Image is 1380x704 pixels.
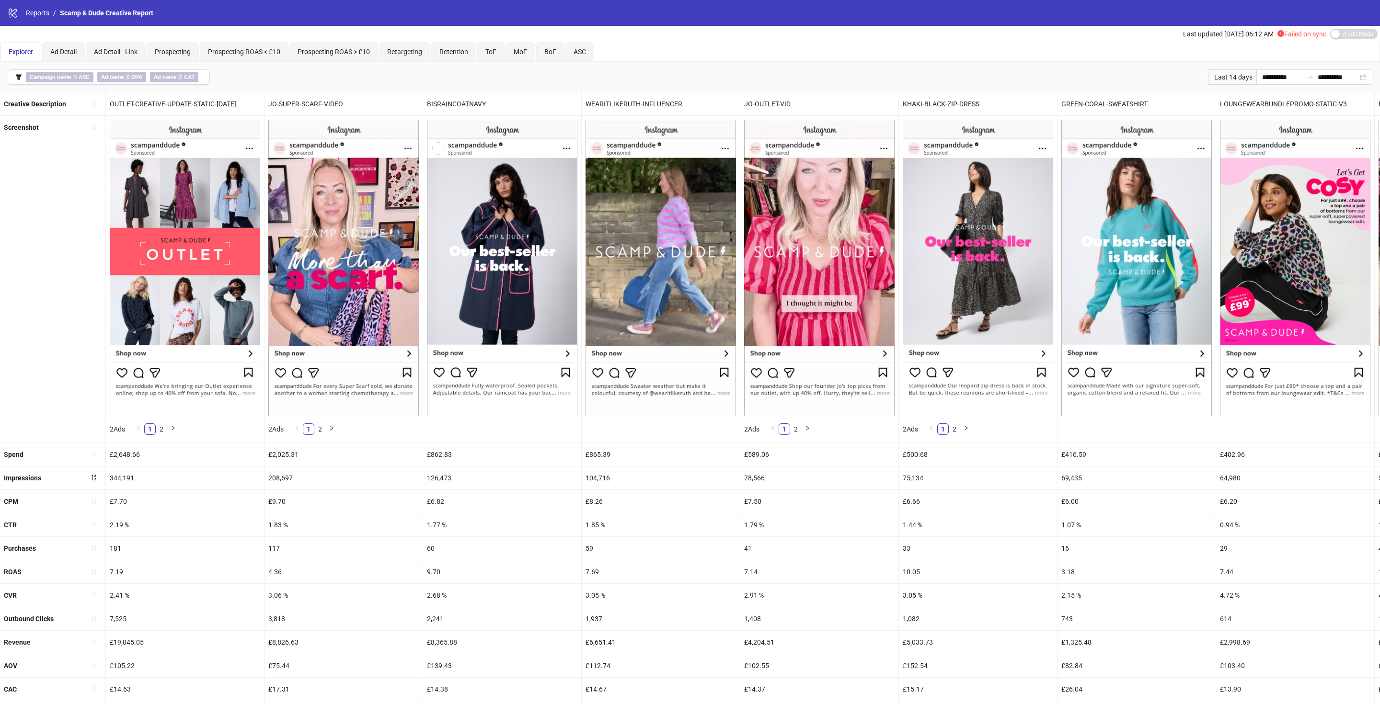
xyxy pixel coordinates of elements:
button: Campaign name ∋ ASCAd name ∌ DPAAd name ∌ CAT [8,69,210,85]
b: CAC [4,685,17,693]
button: left [767,423,779,435]
span: to [1306,73,1314,81]
div: £152.54 [899,654,1057,677]
div: 3,818 [264,607,423,630]
div: £9.70 [264,490,423,513]
span: Ad Detail [50,48,77,56]
div: 59 [582,537,740,560]
li: 2 [314,423,326,435]
div: £102.55 [740,654,898,677]
div: £7.50 [740,490,898,513]
span: ∋ [26,72,93,82]
span: sort-ascending [91,568,97,575]
span: Explorer [9,48,33,56]
div: 126,473 [423,466,581,489]
li: Next Page [802,423,813,435]
a: Reports [24,8,51,18]
li: Previous Page [926,423,937,435]
div: 7.44 [1216,560,1374,583]
b: AOV [4,662,17,670]
span: 2 Ads [903,425,918,433]
span: right [170,425,176,431]
b: CAT [184,74,195,80]
li: Previous Page [133,423,144,435]
div: 1.83 % [264,513,423,536]
a: 1 [938,424,948,434]
div: £402.96 [1216,443,1374,466]
b: ROAS [4,568,22,576]
div: £15.17 [899,678,1057,701]
div: KHAKI-BLACK-ZIP-DRESS [899,92,1057,115]
span: sort-ascending [91,451,97,457]
div: 60 [423,537,581,560]
div: £416.59 [1058,443,1216,466]
span: sort-ascending [91,615,97,622]
div: 41 [740,537,898,560]
div: 7.14 [740,560,898,583]
span: Failed on sync [1277,30,1326,38]
div: 1,408 [740,607,898,630]
span: left [770,425,776,431]
span: sort-descending [91,474,97,481]
li: 1 [937,423,949,435]
div: £139.43 [423,654,581,677]
button: right [802,423,813,435]
span: sort-ascending [91,521,97,528]
img: Screenshot 120234148149550005 [1220,120,1370,415]
div: 7.69 [582,560,740,583]
span: left [929,425,934,431]
span: sort-ascending [91,545,97,551]
div: £2,998.69 [1216,631,1374,654]
span: sort-ascending [91,124,97,131]
div: 3.18 [1058,560,1216,583]
div: £17.31 [264,678,423,701]
span: left [294,425,300,431]
button: left [133,423,144,435]
span: Prospecting ROAS > £10 [298,48,370,56]
span: Scamp & Dude Creative Report [60,9,153,17]
li: Previous Page [291,423,303,435]
div: £2,025.31 [264,443,423,466]
span: right [329,425,334,431]
li: / [53,8,56,18]
div: 4.36 [264,560,423,583]
span: Last updated [DATE] 06:12 AM [1183,30,1274,38]
div: £103.40 [1216,654,1374,677]
b: Creative Description [4,100,66,108]
li: Next Page [167,423,179,435]
a: 1 [145,424,155,434]
b: Spend [4,451,23,458]
div: £5,033.73 [899,631,1057,654]
div: £14.63 [106,678,264,701]
div: £14.38 [423,678,581,701]
b: Revenue [4,638,31,646]
div: WEARITLIKERUTH-INFLUENCER [582,92,740,115]
li: 1 [303,423,314,435]
div: 3.05 % [582,584,740,607]
div: 75,134 [899,466,1057,489]
div: 64,980 [1216,466,1374,489]
div: 344,191 [106,466,264,489]
div: GREEN-CORAL-SWEATSHIRT [1058,92,1216,115]
div: Last 14 days [1208,69,1256,85]
div: OUTLET-CREATIVE-UPDATE-STATIC-[DATE] [106,92,264,115]
button: left [926,423,937,435]
div: 1.44 % [899,513,1057,536]
a: 2 [791,424,801,434]
div: 1.85 % [582,513,740,536]
div: 614 [1216,607,1374,630]
div: £13.90 [1216,678,1374,701]
a: 2 [156,424,167,434]
b: CTR [4,521,17,529]
b: CPM [4,498,18,505]
div: 2.68 % [423,584,581,607]
span: right [805,425,810,431]
span: ∌ [97,72,146,82]
div: £862.83 [423,443,581,466]
div: 7.19 [106,560,264,583]
b: ASC [79,74,90,80]
div: £105.22 [106,654,264,677]
span: sort-ascending [91,101,97,107]
button: right [167,423,179,435]
b: Purchases [4,545,36,552]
